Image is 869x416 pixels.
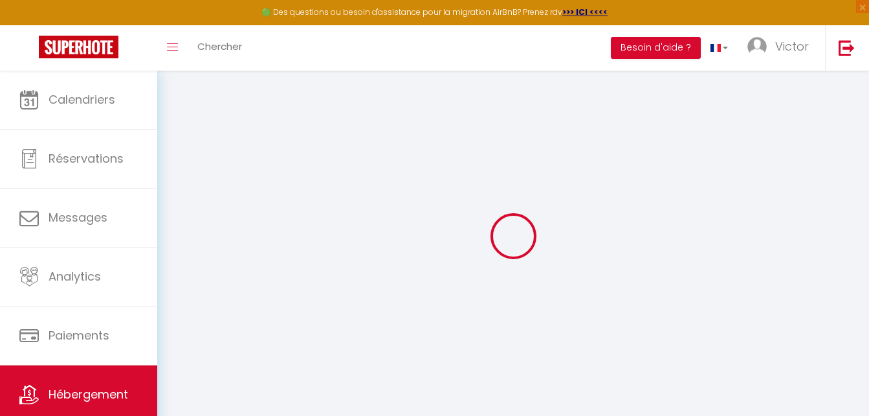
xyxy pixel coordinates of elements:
[49,209,107,225] span: Messages
[39,36,118,58] img: Super Booking
[839,40,855,56] img: logout
[188,25,252,71] a: Chercher
[747,37,767,56] img: ...
[775,38,809,54] span: Victor
[49,268,101,284] span: Analytics
[49,327,109,343] span: Paiements
[611,37,701,59] button: Besoin d'aide ?
[562,6,608,17] a: >>> ICI <<<<
[49,150,124,167] span: Réservations
[49,91,115,108] span: Calendriers
[197,40,242,53] span: Chercher
[738,25,825,71] a: ... Victor
[49,386,128,402] span: Hébergement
